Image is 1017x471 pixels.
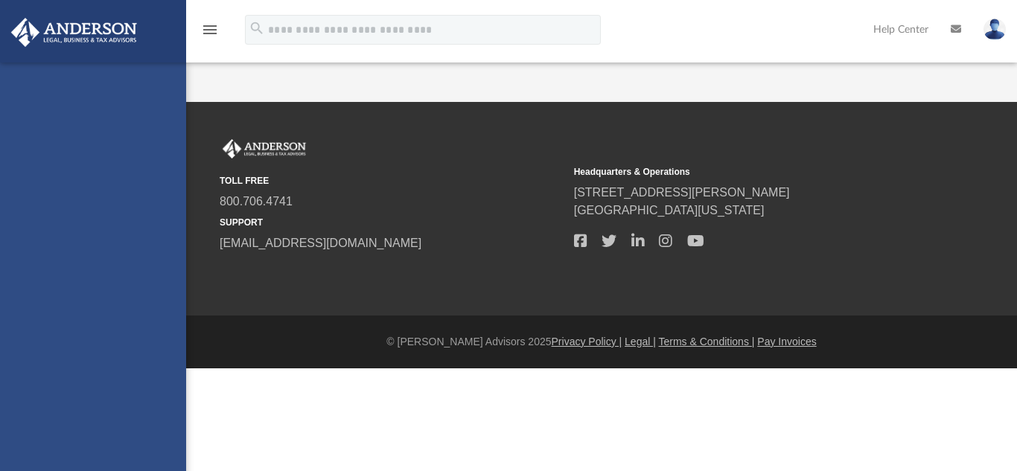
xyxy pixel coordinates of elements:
a: Legal | [625,336,656,347]
a: [EMAIL_ADDRESS][DOMAIN_NAME] [220,237,421,249]
a: menu [201,28,219,39]
a: Pay Invoices [757,336,816,347]
i: menu [201,21,219,39]
div: © [PERSON_NAME] Advisors 2025 [186,334,1017,350]
small: TOLL FREE [220,174,564,188]
img: Anderson Advisors Platinum Portal [7,18,141,47]
small: Headquarters & Operations [574,165,918,179]
small: SUPPORT [220,216,564,229]
img: User Pic [983,19,1006,40]
a: [STREET_ADDRESS][PERSON_NAME] [574,186,790,199]
a: 800.706.4741 [220,195,293,208]
i: search [249,20,265,36]
img: Anderson Advisors Platinum Portal [220,139,309,158]
a: Privacy Policy | [552,336,622,347]
a: Terms & Conditions | [659,336,755,347]
a: [GEOGRAPHIC_DATA][US_STATE] [574,204,765,217]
